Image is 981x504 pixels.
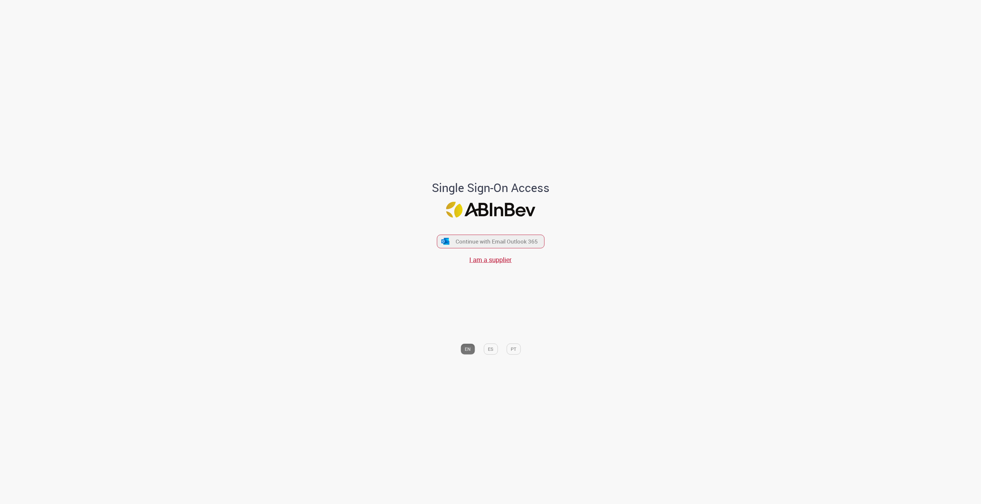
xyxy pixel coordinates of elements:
[446,202,535,218] img: Logo ABInBev
[460,343,475,354] button: EN
[484,343,498,354] button: ES
[441,238,450,245] img: ícone Azure/Microsoft 360
[469,255,512,264] a: I am a supplier
[456,238,538,245] span: Continue with Email Outlook 365
[400,181,581,194] h1: Single Sign-On Access
[437,235,544,248] button: ícone Azure/Microsoft 360 Continue with Email Outlook 365
[506,343,521,354] button: PT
